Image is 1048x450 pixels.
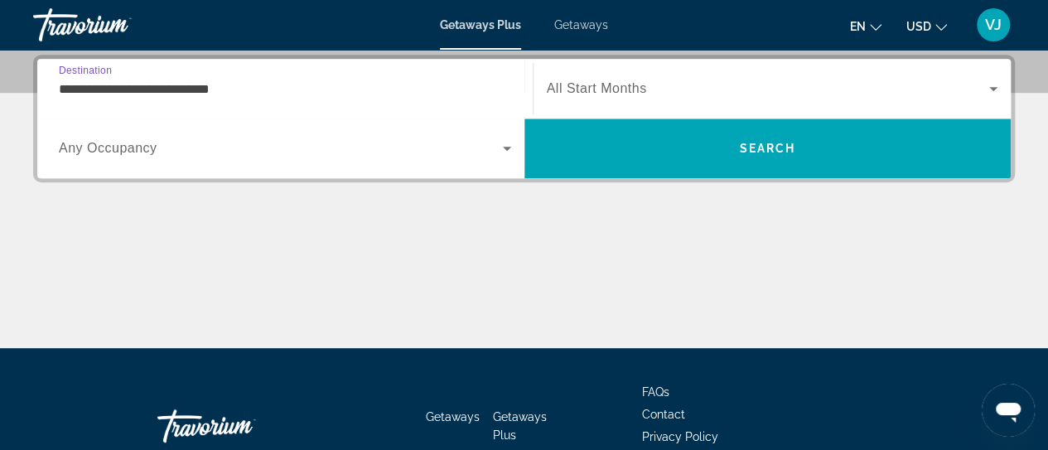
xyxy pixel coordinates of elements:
a: Privacy Policy [642,430,718,443]
span: USD [906,20,931,33]
span: Any Occupancy [59,141,157,155]
span: All Start Months [547,81,647,95]
span: VJ [985,17,1002,33]
a: Travorium [33,3,199,46]
div: Search widget [37,59,1011,178]
a: Getaways Plus [493,410,547,442]
button: Search [524,119,1012,178]
input: Select destination [59,80,511,99]
a: Contact [642,408,685,421]
a: Getaways [554,18,608,31]
span: Search [739,142,795,155]
button: User Menu [972,7,1015,42]
a: FAQs [642,385,669,399]
button: Change currency [906,14,947,38]
span: en [850,20,866,33]
span: Destination [59,65,112,75]
a: Getaways Plus [440,18,521,31]
iframe: Button to launch messaging window [982,384,1035,437]
a: Getaways [426,410,480,423]
button: Change language [850,14,881,38]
